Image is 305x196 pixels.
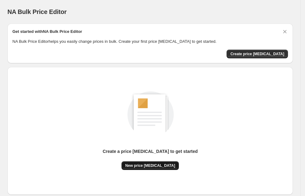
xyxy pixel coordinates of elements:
[122,161,179,170] button: New price [MEDICAL_DATA]
[103,148,198,154] p: Create a price [MEDICAL_DATA] to get started
[12,29,82,35] h2: Get started with NA Bulk Price Editor
[125,163,175,168] span: New price [MEDICAL_DATA]
[12,38,288,45] p: NA Bulk Price Editor helps you easily change prices in bulk. Create your first price [MEDICAL_DAT...
[227,50,288,58] button: Create price change job
[230,51,284,56] span: Create price [MEDICAL_DATA]
[282,29,288,35] button: Dismiss card
[7,8,67,15] span: NA Bulk Price Editor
